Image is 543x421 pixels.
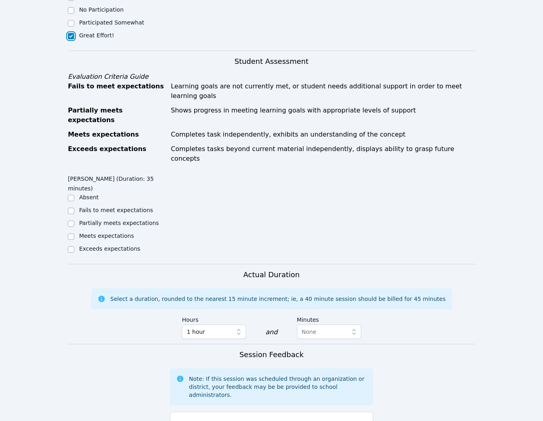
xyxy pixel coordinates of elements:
div: Shows progress in meeting learning goals with appropriate levels of support [171,106,475,125]
label: Minutes [297,313,361,325]
label: Participated Somewhat [79,19,144,26]
div: and [265,327,277,337]
label: Great Effort! [79,32,114,39]
label: Partially meets expectations [79,220,159,226]
div: Partially meets expectations [68,106,166,125]
button: 1 hour [182,325,246,339]
label: Absent [79,194,99,200]
div: Evaluation Criteria Guide [68,72,475,82]
h3: Actual Duration [243,269,299,280]
div: Learning goals are not currently met, or student needs additional support in order to meet learni... [171,82,475,101]
label: Hours [182,313,246,325]
button: None [297,325,361,339]
div: Fails to meet expectations [68,82,166,101]
div: Note: If this session was scheduled through an organization or district, your feedback may be be ... [189,375,367,399]
label: Meets expectations [79,233,134,239]
div: Exceeds expectations [68,144,166,163]
span: None [302,329,317,335]
label: Fails to meet expectations [79,207,153,213]
h3: Student Assessment [68,56,475,67]
label: Exceeds expectations [79,245,140,252]
span: 1 hour [187,327,205,337]
div: Completes task independently, exhibits an understanding of the concept [171,130,475,139]
div: Meets expectations [68,130,166,139]
label: No Participation [79,6,124,13]
div: Select a duration, rounded to the nearest 15 minute increment; ie, a 40 minute session should be ... [110,295,445,303]
legend: [PERSON_NAME] (Duration: 35 minutes) [68,172,170,193]
div: Completes tasks beyond current material independently, displays ability to grasp future concepts [171,144,475,163]
h3: Session Feedback [239,349,303,360]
